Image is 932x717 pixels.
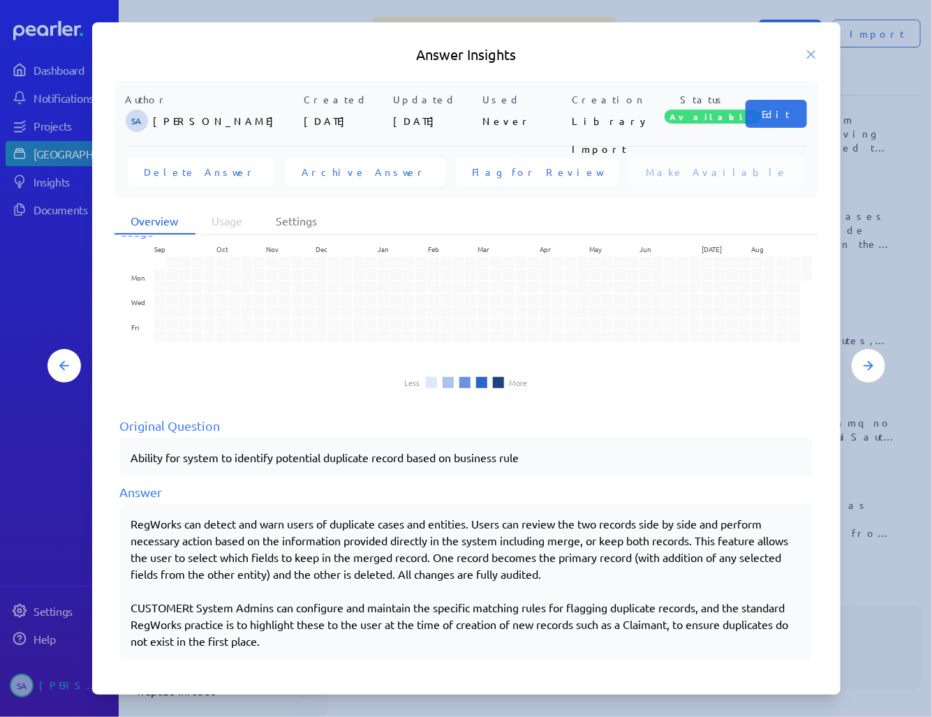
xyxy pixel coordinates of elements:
[572,92,656,107] p: Creation
[639,244,651,254] text: Jun
[751,244,764,254] text: Aug
[662,92,746,107] p: Status
[216,244,228,254] text: Oct
[304,107,388,135] p: [DATE]
[702,244,722,254] text: [DATE]
[394,92,478,107] p: Updated
[114,45,818,64] h5: Answer Insights
[145,165,258,179] span: Delete Answer
[195,208,260,235] li: Usage
[266,244,279,254] text: Nov
[589,244,602,254] text: May
[131,515,801,649] div: RegWorks can detect and warn users of duplicate cases and entities. Users can review the two reco...
[478,244,489,254] text: Mar
[131,449,801,466] p: Ability for system to identify potential duplicate record based on business rule
[572,107,656,135] p: Library Import
[762,107,790,121] span: Edit
[316,244,327,254] text: Dec
[302,165,428,179] span: Archive Answer
[456,158,619,186] button: Flag for Review
[131,322,139,332] text: Fri
[131,297,145,307] text: Wed
[378,244,389,254] text: Jan
[286,158,445,186] button: Archive Answer
[154,244,165,254] text: Sep
[114,208,195,235] li: Overview
[120,416,813,435] div: Original Question
[852,349,885,383] button: Next Answer
[483,107,567,135] p: Never
[154,107,299,135] p: [PERSON_NAME]
[128,158,274,186] button: Delete Answer
[483,92,567,107] p: Used
[427,244,438,254] text: Feb
[131,272,145,283] text: Mon
[260,208,334,235] li: Settings
[126,92,299,107] p: Author
[540,244,551,254] text: Apr
[646,165,788,179] span: Make Available
[126,110,148,132] span: Steve Ackermann
[394,107,478,135] p: [DATE]
[304,92,388,107] p: Created
[120,482,813,501] div: Answer
[630,158,805,186] button: Make Available
[405,378,420,387] li: Less
[746,100,807,128] button: Edit
[473,165,602,179] span: Flag for Review
[665,110,761,124] span: Available
[510,378,528,387] li: More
